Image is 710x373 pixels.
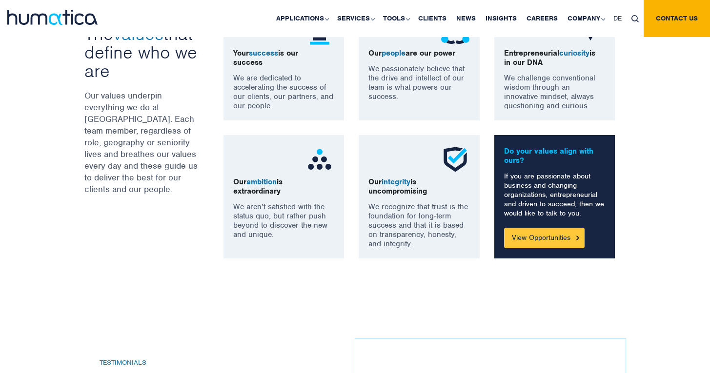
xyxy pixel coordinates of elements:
h3: The that define who we are [84,24,199,80]
span: success [249,48,278,58]
p: Our is extraordinary [233,177,335,196]
span: people [382,48,406,58]
p: We aren’t satisfied with the status quo, but rather push beyond to discover the new and unique. [233,202,335,239]
p: Our is uncompromising [368,177,470,196]
p: Do your values align with ours? [504,147,606,165]
img: search_icon [631,15,639,22]
p: Our values underpin everything we do at [GEOGRAPHIC_DATA]. Each team member, regardless of role, ... [84,90,199,195]
img: Button [576,236,579,240]
img: ico [305,145,334,174]
img: ico [441,145,470,174]
p: We recognize that trust is the foundation for long-term success and that it is based on transpare... [368,202,470,249]
span: ambition [246,177,277,187]
p: Our are our power [368,49,470,58]
p: We are dedicated to accelerating the success of our clients, our partners, and our people. [233,74,335,111]
span: curiosity [559,48,589,58]
span: DE [613,14,622,22]
p: Entrepreneurial is in our DNA [504,49,606,67]
span: integrity [382,177,410,187]
img: logo [7,10,98,25]
p: If you are passionate about business and changing organizations, entrepreneurial and driven to su... [504,172,606,218]
h6: Testimonials [100,359,369,367]
p: Your is our success [233,49,335,67]
p: We passionately believe that the drive and intellect of our team is what powers our success. [368,64,470,101]
a: View Opportunities [504,228,585,248]
p: We challenge conventional wisdom through an innovative mindset, always questioning and curious. [504,74,606,111]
